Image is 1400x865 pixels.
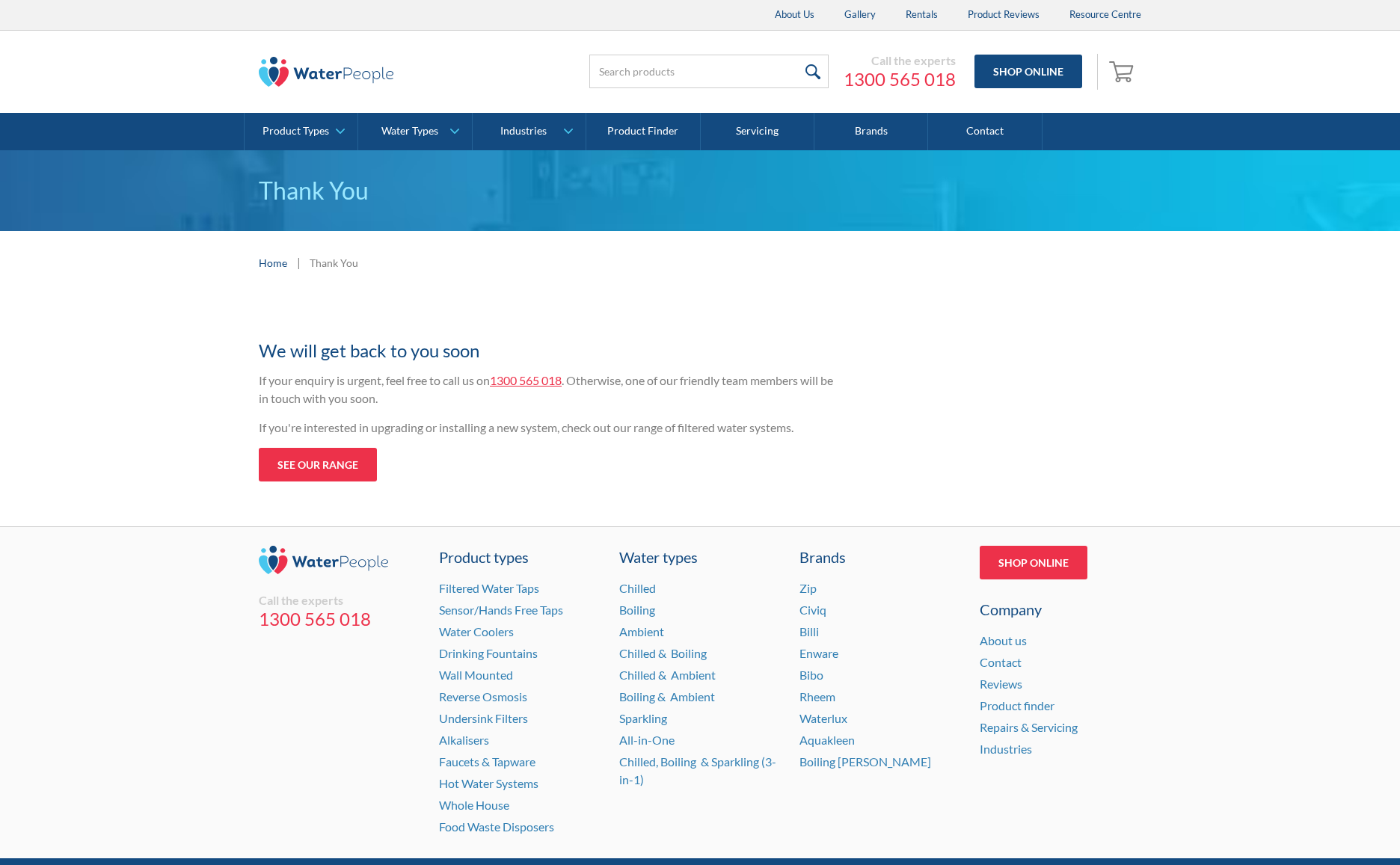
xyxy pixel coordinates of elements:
[799,624,819,638] a: Billi
[439,546,601,568] a: Product types
[259,173,1141,209] p: Thank You
[619,733,675,747] a: All-in-One
[799,581,817,595] a: Zip
[974,55,1082,88] a: Shop Online
[473,113,586,150] a: Industries
[439,603,563,617] a: Sensor/Hands Free Taps
[439,733,489,747] a: Alkalisers
[262,125,329,138] div: Product Types
[619,646,707,660] a: Chilled & Boiling
[439,776,538,790] a: Hot Water Systems
[439,711,528,725] a: Undersink Filters
[259,372,842,407] p: If your enquiry is urgent, feel free to call us on . Otherwise, one of our friendly team members ...
[259,448,377,481] a: See our range
[490,373,562,387] a: 1300 565 018
[439,581,539,595] a: Filtered Water Taps
[439,646,538,660] a: Drinking Fountains
[799,689,835,704] a: Rheem
[980,598,1141,621] div: Company
[799,646,838,660] a: Enware
[589,55,829,88] input: Search products
[980,633,1027,647] a: About us
[814,113,928,150] a: Brands
[439,819,554,834] a: Food Waste Disposers
[1105,54,1141,90] a: Open cart
[259,255,287,271] a: Home
[980,546,1087,579] a: Shop Online
[259,593,420,608] div: Call the experts
[799,754,931,769] a: Boiling [PERSON_NAME]
[619,624,664,638] a: Ambient
[799,733,855,747] a: Aquakleen
[259,419,842,437] p: If you're interested in upgrading or installing a new system, check out our range of filtered wat...
[245,113,357,150] a: Product Types
[439,624,514,638] a: Water Coolers
[259,608,420,630] a: 1300 565 018
[799,546,961,568] div: Brands
[844,53,956,68] div: Call the experts
[310,255,358,271] div: Thank You
[980,677,1022,691] a: Reviews
[928,113,1042,150] a: Contact
[439,798,509,812] a: Whole House
[586,113,700,150] a: Product Finder
[439,689,527,704] a: Reverse Osmosis
[619,689,715,704] a: Boiling & Ambient
[500,125,547,138] div: Industries
[295,253,302,271] div: |
[358,113,471,150] a: Water Types
[799,668,823,682] a: Bibo
[381,125,438,138] div: Water Types
[1109,59,1137,83] img: shopping cart
[259,310,842,330] h1: Thanks for your enquiry
[439,668,513,682] a: Wall Mounted
[980,720,1078,734] a: Repairs & Servicing
[844,68,956,90] a: 1300 565 018
[980,698,1054,712] a: Product finder
[619,711,667,725] a: Sparkling
[619,546,781,568] a: Water types
[619,668,716,682] a: Chilled & Ambient
[619,581,656,595] a: Chilled
[259,57,393,87] img: The Water People
[439,754,535,769] a: Faucets & Tapware
[701,113,814,150] a: Servicing
[980,742,1032,756] a: Industries
[619,754,776,786] a: Chilled, Boiling & Sparkling (3-in-1)
[619,603,655,617] a: Boiling
[799,603,826,617] a: Civiq
[980,655,1022,669] a: Contact
[259,337,842,364] h2: We will get back to you soon
[799,711,847,725] a: Waterlux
